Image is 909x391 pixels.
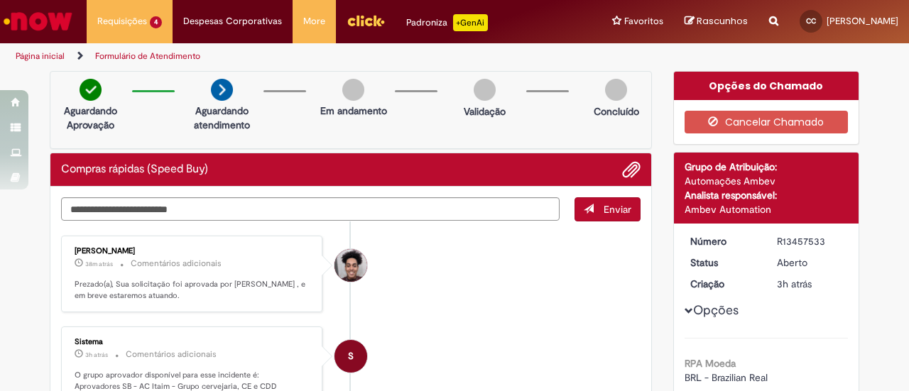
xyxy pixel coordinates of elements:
div: Padroniza [406,14,488,31]
div: Automações Ambev [685,174,849,188]
span: 3h atrás [777,277,812,290]
dt: Número [680,234,767,248]
span: BRL - Brazilian Real [685,371,768,384]
button: Cancelar Chamado [685,111,849,133]
h2: Compras rápidas (Speed Buy) Histórico de tíquete [61,163,208,176]
b: RPA Moeda [685,357,736,370]
img: ServiceNow [1,7,75,35]
div: Aberto [777,255,843,270]
div: R13457533 [777,234,843,248]
dt: Status [680,255,767,270]
img: img-circle-grey.png [605,79,627,101]
span: 3h atrás [85,351,108,359]
button: Enviar [575,197,641,221]
p: Prezado(a), Sua solicitação foi aprovada por [PERSON_NAME] , e em breve estaremos atuando. [75,279,311,301]
a: Formulário de Atendimento [95,50,200,62]
p: Aguardando atendimento [187,104,256,132]
span: 38m atrás [85,260,113,268]
img: arrow-next.png [211,79,233,101]
div: Opções do Chamado [674,72,859,100]
span: CC [806,16,816,26]
div: Sistema [75,338,311,346]
time: 28/08/2025 12:17:25 [777,277,812,290]
span: S [348,339,354,373]
dt: Criação [680,277,767,291]
time: 28/08/2025 14:33:57 [85,260,113,268]
small: Comentários adicionais [126,348,217,360]
div: 28/08/2025 12:17:25 [777,277,843,291]
p: Validação [464,104,506,119]
div: [PERSON_NAME] [75,247,311,255]
a: Rascunhos [685,15,748,28]
div: Ambev Automation [685,202,849,216]
span: Despesas Corporativas [183,14,282,28]
p: Em andamento [320,104,387,118]
small: Comentários adicionais [131,258,222,270]
div: Gabriel Romao De Oliveira [334,249,367,282]
span: Requisições [97,14,147,28]
p: Concluído [594,104,639,119]
p: Aguardando Aprovação [56,104,125,132]
a: Página inicial [16,50,65,62]
span: 4 [150,16,162,28]
div: Grupo de Atribuição: [685,160,849,174]
textarea: Digite sua mensagem aqui... [61,197,560,221]
span: Rascunhos [697,14,748,28]
span: [PERSON_NAME] [827,15,898,27]
p: +GenAi [453,14,488,31]
div: System [334,340,367,373]
span: Enviar [604,203,631,216]
div: Analista responsável: [685,188,849,202]
img: check-circle-green.png [80,79,102,101]
ul: Trilhas de página [11,43,595,70]
span: Favoritos [624,14,663,28]
time: 28/08/2025 12:17:39 [85,351,108,359]
span: More [303,14,325,28]
img: click_logo_yellow_360x200.png [347,10,385,31]
img: img-circle-grey.png [474,79,496,101]
img: img-circle-grey.png [342,79,364,101]
button: Adicionar anexos [622,160,641,179]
